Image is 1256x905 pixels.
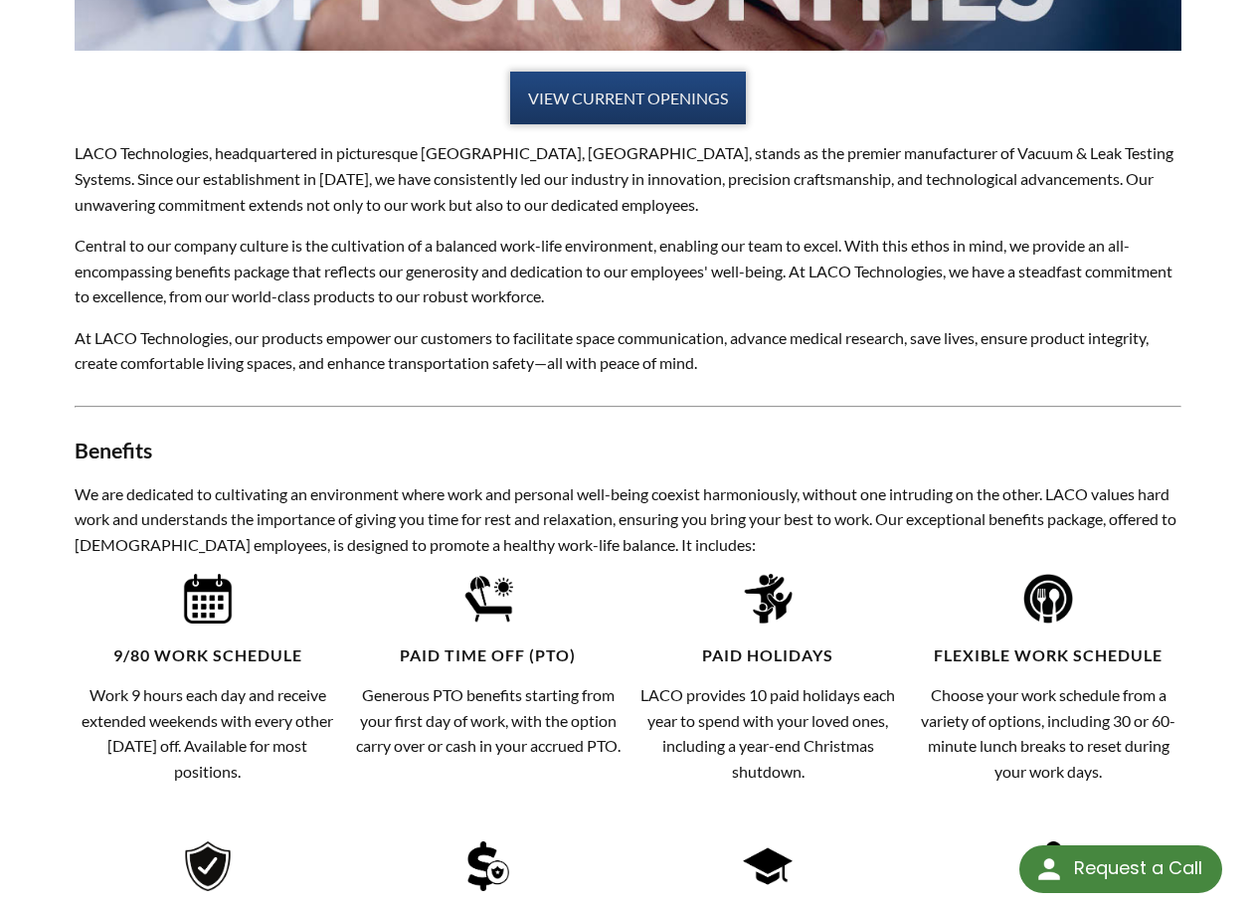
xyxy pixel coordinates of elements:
[635,645,901,666] h4: Paid Holidays
[743,841,793,891] img: Tuition_Reimbursement_Icon.png
[75,233,1181,309] p: Central to our company culture is the cultivation of a balanced work-life environment, enabling o...
[635,682,901,784] p: LACO provides 10 paid holidays each year to spend with your loved ones, including a year-end Chri...
[463,841,513,891] img: 401K_with_Matching_icon.png
[463,574,513,624] img: Paid_Time_Off_%28PTO%29_Icon.png
[75,140,1181,217] p: LACO Technologies, headquartered in picturesque [GEOGRAPHIC_DATA], [GEOGRAPHIC_DATA], stands as t...
[183,574,233,624] img: 9-80_Work_Schedule_Icon.png
[916,682,1181,784] p: Choose your work schedule from a variety of options, including 30 or 60-minute lunch breaks to re...
[916,645,1181,666] h4: Flexible Work Schedule
[75,438,1181,465] h3: Benefits
[355,682,621,759] p: Generous PTO benefits starting from your first day of work, with the option carry over or cash in...
[183,841,233,891] img: Health_Insurance_Icon.png
[1074,845,1202,891] div: Request a Call
[75,645,340,666] h4: 9/80 Work Schedule
[75,481,1181,558] p: We are dedicated to cultivating an environment where work and personal well-being coexist harmoni...
[355,645,621,666] h4: Paid Time Off (PTO)
[510,72,746,125] a: VIEW CURRENT OPENINGS
[75,682,340,784] p: Work 9 hours each day and receive extended weekends with every other [DATE] off. Available for mo...
[1019,845,1222,893] div: Request a Call
[1023,574,1073,624] img: Flexible_Work_Schedule_Icon.png
[75,325,1181,376] p: At LACO Technologies, our products empower our customers to facilitate space communication, advan...
[743,574,793,624] img: Paid_Holidays_Icon.png
[1033,853,1065,885] img: round button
